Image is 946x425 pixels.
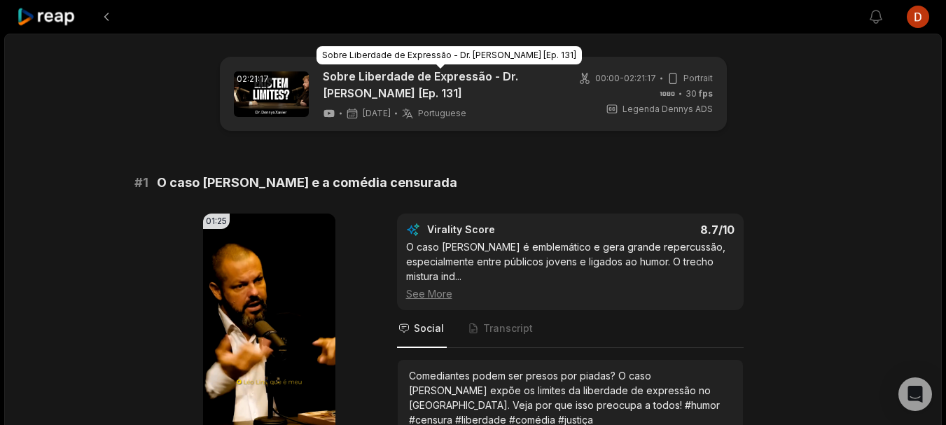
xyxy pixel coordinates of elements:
[406,286,735,301] div: See More
[134,173,148,193] span: # 1
[584,223,735,237] div: 8.7 /10
[898,377,932,411] div: Open Intercom Messenger
[427,223,578,237] div: Virality Score
[483,321,533,335] span: Transcript
[622,103,713,116] span: Legenda Dennys ADS
[317,46,582,64] div: Sobre Liberdade de Expressão - Dr. [PERSON_NAME] [Ep. 131]
[157,173,457,193] span: O caso [PERSON_NAME] e a comédia censurada
[414,321,444,335] span: Social
[595,72,656,85] span: 00:00 - 02:21:17
[686,88,713,100] span: 30
[323,68,562,102] a: Sobre Liberdade de Expressão - Dr. [PERSON_NAME] [Ep. 131]
[397,310,744,348] nav: Tabs
[363,108,391,119] span: [DATE]
[418,108,466,119] span: Portuguese
[406,239,735,301] div: O caso [PERSON_NAME] é emblemático e gera grande repercussão, especialmente entre públicos jovens...
[683,72,713,85] span: Portrait
[699,88,713,99] span: fps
